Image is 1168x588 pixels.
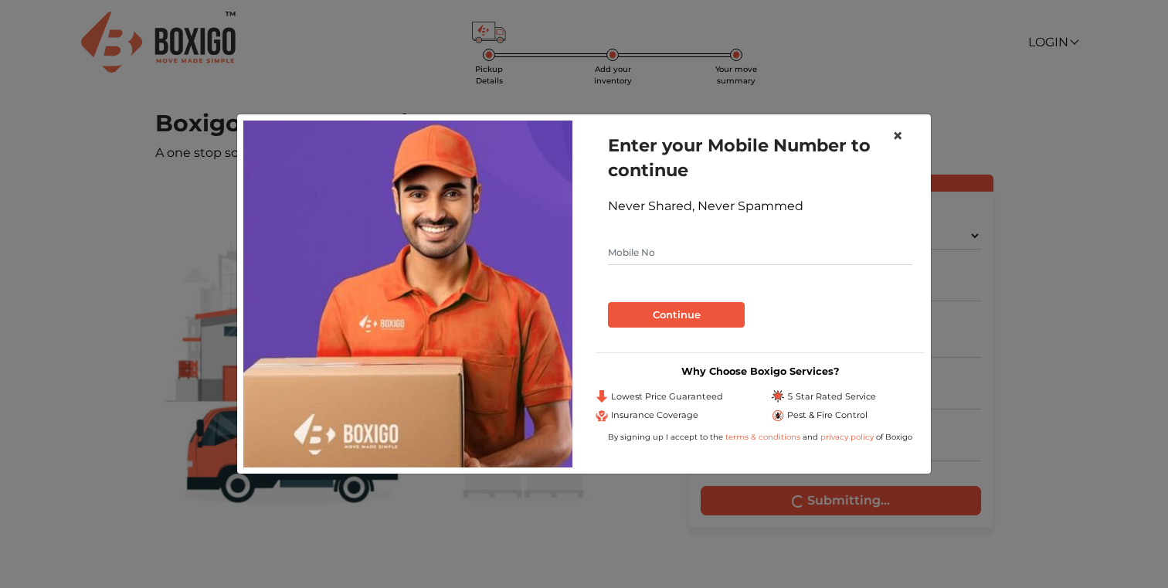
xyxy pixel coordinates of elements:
button: Continue [608,302,745,328]
span: Lowest Price Guaranteed [611,390,723,403]
input: Mobile No [608,240,912,265]
span: 5 Star Rated Service [787,390,876,403]
div: By signing up I accept to the and of Boxigo [596,431,925,443]
span: Pest & Fire Control [787,409,868,422]
div: Never Shared, Never Spammed [608,197,912,216]
a: terms & conditions [725,432,803,442]
button: Close [880,114,915,158]
h3: Why Choose Boxigo Services? [596,365,925,377]
img: storage-img [243,121,572,467]
a: privacy policy [818,432,876,442]
span: Insurance Coverage [611,409,698,422]
span: × [892,124,903,147]
h1: Enter your Mobile Number to continue [608,133,912,182]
